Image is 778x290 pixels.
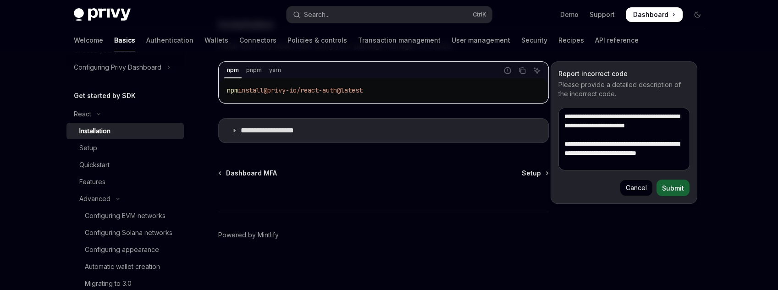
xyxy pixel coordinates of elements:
span: Submit [662,184,684,192]
a: Setup [522,169,548,178]
a: Features [66,174,184,190]
a: Dashboard [626,7,683,22]
a: Dashboard MFA [219,169,277,178]
div: Search... [304,9,330,20]
div: Quickstart [79,159,110,170]
div: Configuring appearance [85,244,159,255]
a: Policies & controls [287,29,347,51]
a: Demo [560,10,579,19]
span: npm [227,86,238,94]
a: Automatic wallet creation [66,258,184,275]
div: Migrating to 3.0 [85,278,132,289]
a: Support [590,10,615,19]
button: Ask AI [531,65,543,77]
a: Basics [114,29,135,51]
h5: Get started by SDK [74,90,136,101]
a: Configuring appearance [66,241,184,258]
span: @privy-io/react-auth@latest [264,86,363,94]
span: install [238,86,264,94]
a: Configuring EVM networks [66,208,184,224]
span: Report incorrect code [558,69,690,78]
div: Features [79,176,105,187]
button: Toggle Configuring Privy Dashboard section [66,59,184,76]
a: Quickstart [66,157,184,173]
a: Powered by Mintlify [218,230,279,240]
button: Report incorrect code [502,65,513,77]
div: Setup [79,142,97,153]
img: dark logo [74,8,131,21]
a: Security [521,29,547,51]
button: Toggle Advanced section [66,191,184,207]
a: Recipes [558,29,584,51]
a: API reference [595,29,639,51]
a: Transaction management [358,29,441,51]
span: Setup [522,169,541,178]
a: Welcome [74,29,103,51]
button: Toggle React section [66,106,184,122]
button: Submit [657,180,690,196]
div: Configuring Solana networks [85,227,172,238]
div: Configuring Privy Dashboard [74,62,161,73]
div: pnpm [243,65,265,76]
a: Setup [66,140,184,156]
span: Ctrl K [473,11,486,18]
a: Wallets [204,29,228,51]
div: Automatic wallet creation [85,261,160,272]
p: Please provide a detailed description of the incorrect code. [558,80,690,98]
div: Configuring EVM networks [85,210,166,221]
button: Open search [287,6,492,23]
span: Dashboard [633,10,668,19]
a: Connectors [239,29,276,51]
div: npm [224,65,242,76]
div: Advanced [79,193,110,204]
button: Toggle dark mode [690,7,705,22]
button: Copy the contents from the code block [516,65,528,77]
div: React [74,109,91,120]
button: Cancel [620,180,653,196]
a: User management [452,29,510,51]
a: Configuring Solana networks [66,224,184,241]
a: Installation [66,123,184,139]
div: yarn [266,65,284,76]
div: Installation [79,126,110,137]
a: Authentication [146,29,193,51]
span: Dashboard MFA [226,169,277,178]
